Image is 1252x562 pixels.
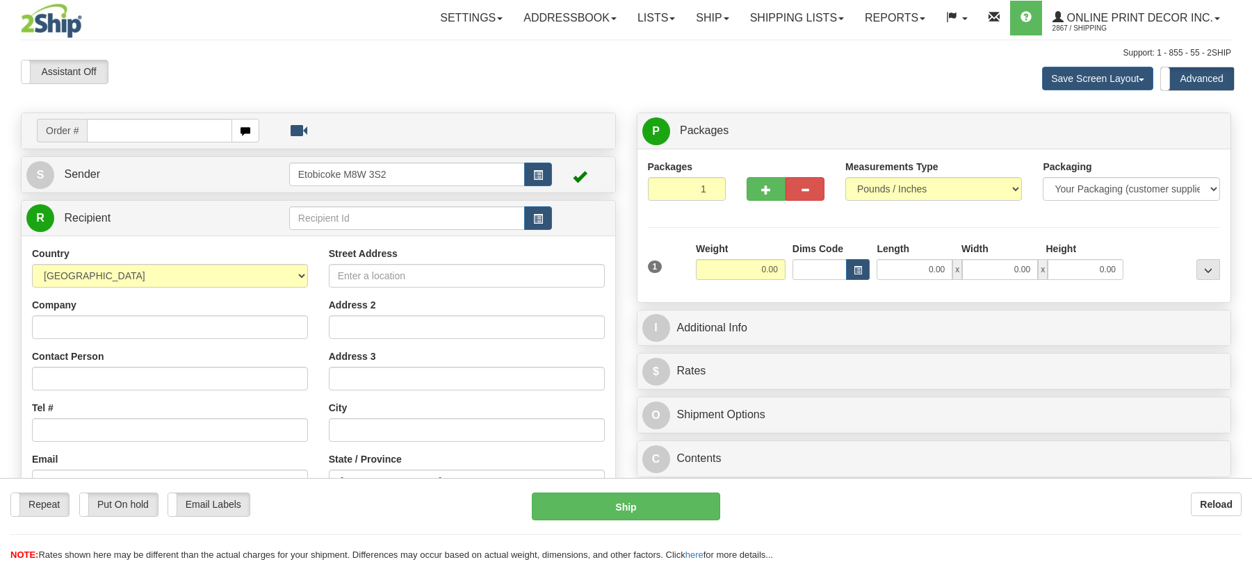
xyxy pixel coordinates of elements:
button: Save Screen Layout [1042,67,1153,90]
label: Height [1046,242,1077,256]
span: Sender [64,168,100,180]
a: R Recipient [26,204,260,233]
span: C [642,445,670,473]
span: S [26,161,54,189]
span: x [952,259,962,280]
a: here [685,549,704,560]
label: Repeat [11,493,69,516]
a: S Sender [26,160,289,189]
a: IAdditional Info [642,314,1226,342]
label: Address 2 [329,298,376,312]
a: Ship [685,1,739,35]
label: Put On hold [80,493,157,516]
label: City [329,401,347,415]
span: R [26,204,54,232]
a: OShipment Options [642,401,1226,429]
label: Address 3 [329,349,376,363]
label: Contact Person [32,349,104,363]
span: O [642,402,670,429]
span: x [1038,259,1048,280]
label: Dims Code [792,242,843,256]
img: logo2867.jpg [21,3,82,38]
span: 2867 / Shipping [1052,22,1157,35]
label: Email Labels [168,493,250,516]
span: I [642,314,670,342]
div: ... [1196,259,1220,280]
a: Addressbook [513,1,627,35]
a: CContents [642,445,1226,473]
b: Reload [1200,499,1233,510]
a: P Packages [642,117,1226,145]
button: Ship [532,493,720,520]
input: Enter a location [329,264,605,288]
span: Recipient [64,212,111,224]
label: Measurements Type [845,160,938,174]
a: Settings [430,1,513,35]
label: Country [32,247,70,261]
label: Street Address [329,247,398,261]
label: State / Province [329,452,402,466]
a: Shipping lists [740,1,854,35]
a: Online Print Decor Inc. 2867 / Shipping [1042,1,1230,35]
span: Order # [37,119,87,142]
span: Online Print Decor Inc. [1064,12,1213,24]
a: Reports [854,1,936,35]
input: Recipient Id [289,206,525,230]
label: Weight [696,242,728,256]
a: Lists [627,1,685,35]
span: Packages [680,124,729,136]
span: $ [642,358,670,386]
a: $Rates [642,357,1226,386]
label: Length [877,242,909,256]
label: Advanced [1161,67,1234,90]
span: P [642,117,670,145]
label: Company [32,298,76,312]
div: Support: 1 - 855 - 55 - 2SHIP [21,47,1231,59]
label: Packaging [1043,160,1091,174]
label: Email [32,452,58,466]
span: NOTE: [10,549,38,560]
iframe: chat widget [1220,210,1251,352]
button: Reload [1191,493,1242,516]
input: Sender Id [289,163,525,186]
span: 1 [648,261,662,273]
label: Width [961,242,989,256]
label: Packages [648,160,693,174]
label: Tel # [32,401,54,415]
label: Assistant Off [22,60,108,83]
